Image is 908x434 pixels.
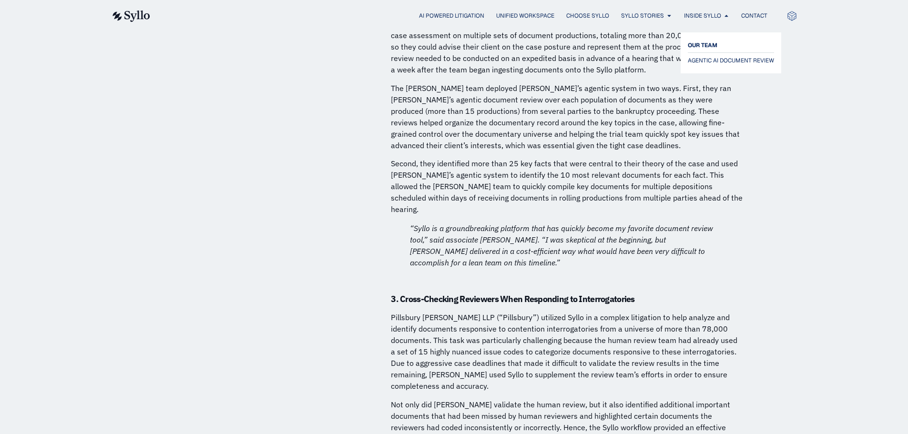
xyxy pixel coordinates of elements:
a: Unified Workspace [496,11,554,20]
a: OUR TEAM [688,40,774,51]
a: AI Powered Litigation [419,11,484,20]
nav: Menu [169,11,767,20]
p: Pillsbury [PERSON_NAME] LLP (“Pillsbury”) utilized Syllo in a complex litigation to help analyze ... [391,312,744,392]
em: “Syllo is a groundbreaking platform that has quickly become my favorite document review tool,” sa... [410,223,713,267]
p: Second, they identified more than 25 key facts that were central to their theory of the case and ... [391,158,744,215]
strong: 3. Cross-Checking Reviewers When Responding to Interrogatories [391,293,634,304]
a: AGENTIC AI DOCUMENT REVIEW [688,55,774,66]
a: Choose Syllo [566,11,609,20]
p: The [PERSON_NAME] team deployed [PERSON_NAME]’s agentic system in two ways. First, they ran [PERS... [391,82,744,151]
span: OUR TEAM [688,40,717,51]
a: Syllo Stories [621,11,664,20]
a: Contact [741,11,767,20]
img: syllo [111,10,150,22]
div: Menu Toggle [169,11,767,20]
a: Inside Syllo [684,11,721,20]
